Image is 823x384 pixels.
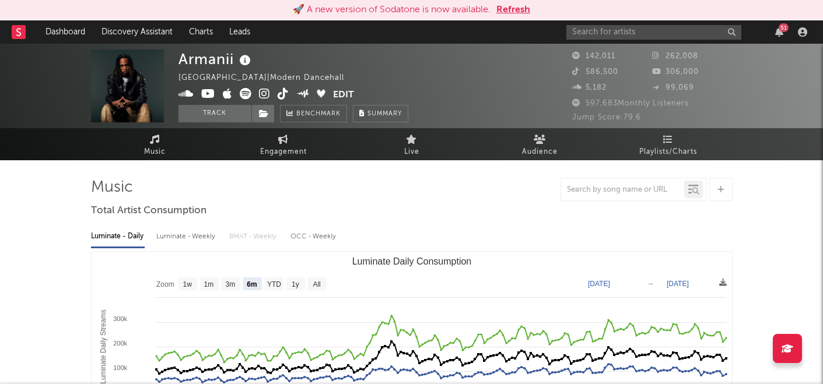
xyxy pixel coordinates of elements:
div: 🚀 A new version of Sodatone is now available. [293,3,491,17]
text: 1m [204,280,213,288]
text: Luminate Daily Consumption [352,256,471,266]
div: 51 [779,23,789,32]
text: [DATE] [667,280,689,288]
a: Charts [181,20,221,44]
span: Engagement [260,145,307,159]
span: 586,500 [572,68,618,76]
text: 3m [225,280,235,288]
a: Engagement [219,128,348,160]
span: Benchmark [296,107,341,121]
button: Edit [333,88,354,103]
text: 1w [183,280,192,288]
text: [DATE] [588,280,610,288]
text: Zoom [156,280,174,288]
span: 5,182 [572,84,607,91]
text: 300k [113,315,127,322]
a: Discovery Assistant [93,20,181,44]
a: Audience [476,128,604,160]
div: Armanii [178,50,254,69]
a: Benchmark [280,105,347,122]
div: OCC - Weekly [290,227,337,246]
text: 200k [113,340,127,347]
a: Music [91,128,219,160]
span: 262,008 [652,52,698,60]
span: Summary [367,111,402,117]
span: 142,011 [572,52,615,60]
button: Track [178,105,251,122]
div: [GEOGRAPHIC_DATA] | Modern Dancehall [178,71,358,85]
a: Playlists/Charts [604,128,733,160]
button: Refresh [496,3,530,17]
text: → [647,280,654,288]
span: Playlists/Charts [639,145,697,159]
text: YTD [267,280,281,288]
text: All [313,280,320,288]
text: 1y [292,280,299,288]
text: 100k [113,364,127,371]
span: Music [144,145,166,159]
div: Luminate - Daily [91,227,145,246]
button: 51 [775,27,783,37]
span: 597,683 Monthly Listeners [572,100,689,107]
span: 99,069 [652,84,694,91]
a: Dashboard [37,20,93,44]
span: Jump Score: 79.6 [572,114,641,121]
button: Summary [353,105,408,122]
span: Total Artist Consumption [91,204,206,218]
input: Search by song name or URL [561,185,684,195]
span: Live [404,145,419,159]
span: 306,000 [652,68,699,76]
a: Live [348,128,476,160]
div: Luminate - Weekly [156,227,218,246]
text: 6m [247,280,257,288]
span: Audience [522,145,558,159]
a: Leads [221,20,258,44]
text: Luminate Daily Streams [99,309,107,383]
input: Search for artists [566,25,741,40]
